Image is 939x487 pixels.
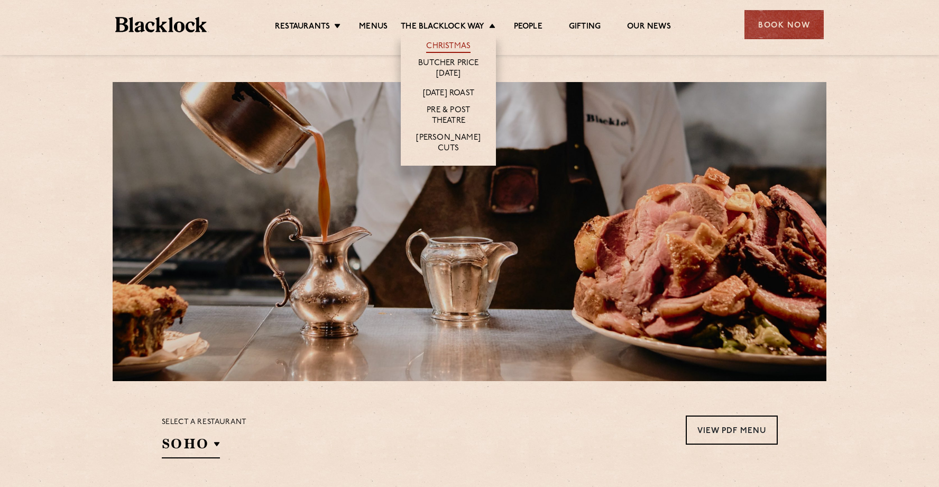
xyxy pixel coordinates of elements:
[569,22,601,33] a: Gifting
[162,435,220,458] h2: SOHO
[411,133,485,155] a: [PERSON_NAME] Cuts
[275,22,330,33] a: Restaurants
[686,416,778,445] a: View PDF Menu
[627,22,671,33] a: Our News
[411,105,485,128] a: Pre & Post Theatre
[423,88,474,100] a: [DATE] Roast
[514,22,542,33] a: People
[426,41,471,53] a: Christmas
[411,58,485,80] a: Butcher Price [DATE]
[359,22,388,33] a: Menus
[115,17,207,32] img: BL_Textured_Logo-footer-cropped.svg
[162,416,247,429] p: Select a restaurant
[401,22,484,33] a: The Blacklock Way
[744,10,824,39] div: Book Now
